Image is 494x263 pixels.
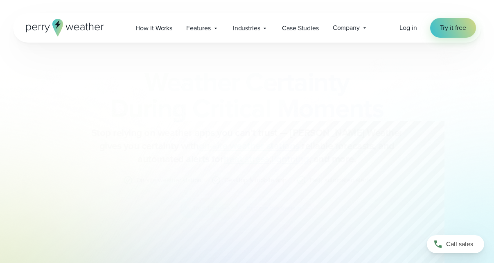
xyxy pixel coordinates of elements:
[446,239,473,249] span: Call sales
[136,23,172,33] span: How it Works
[399,23,417,32] span: Log in
[282,23,318,33] span: Case Studies
[427,235,484,253] a: Call sales
[129,20,179,36] a: How it Works
[186,23,211,33] span: Features
[333,23,360,33] span: Company
[430,18,476,38] a: Try it free
[233,23,260,33] span: Industries
[275,20,325,36] a: Case Studies
[399,23,417,33] a: Log in
[440,23,466,33] span: Try it free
